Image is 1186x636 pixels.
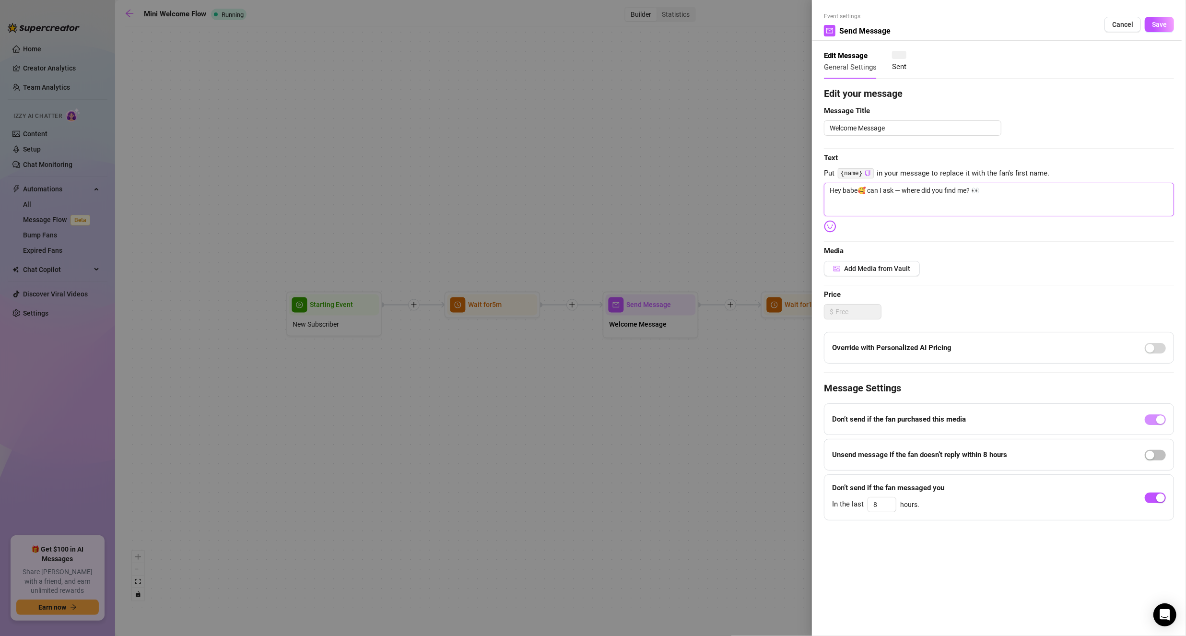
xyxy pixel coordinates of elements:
[832,415,966,424] strong: Don’t send if the fan purchased this media
[826,27,833,34] span: mail
[865,170,871,177] button: Click to Copy
[824,106,870,115] strong: Message Title
[824,63,877,71] span: General Settings
[832,499,864,510] span: In the last
[839,25,891,37] span: Send Message
[824,220,836,233] img: svg%3e
[892,62,906,71] span: Sent
[824,290,841,299] strong: Price
[824,168,1174,179] span: Put in your message to replace it with the fan's first name.
[824,51,868,60] strong: Edit Message
[824,381,1174,395] h4: Message Settings
[1153,603,1176,626] div: Open Intercom Messenger
[844,265,910,272] span: Add Media from Vault
[824,120,1001,135] textarea: Welcome Message
[1152,21,1167,28] span: Save
[824,12,891,21] span: Event settings
[834,265,840,272] span: picture
[824,183,1174,216] textarea: Hey babe🥰 can I ask — where did you find me? 👀
[832,483,944,492] strong: Don’t send if the fan messaged you
[865,170,871,176] span: copy
[1104,17,1141,32] button: Cancel
[824,247,844,255] strong: Media
[824,88,903,99] strong: Edit your message
[824,153,838,162] strong: Text
[838,168,874,178] code: {name}
[1145,17,1174,32] button: Save
[835,305,881,319] input: Free
[832,450,1007,459] strong: Unsend message if the fan doesn’t reply within 8 hours
[832,343,951,352] strong: Override with Personalized AI Pricing
[824,261,920,276] button: Add Media from Vault
[1112,21,1133,28] span: Cancel
[832,497,944,512] div: hours.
